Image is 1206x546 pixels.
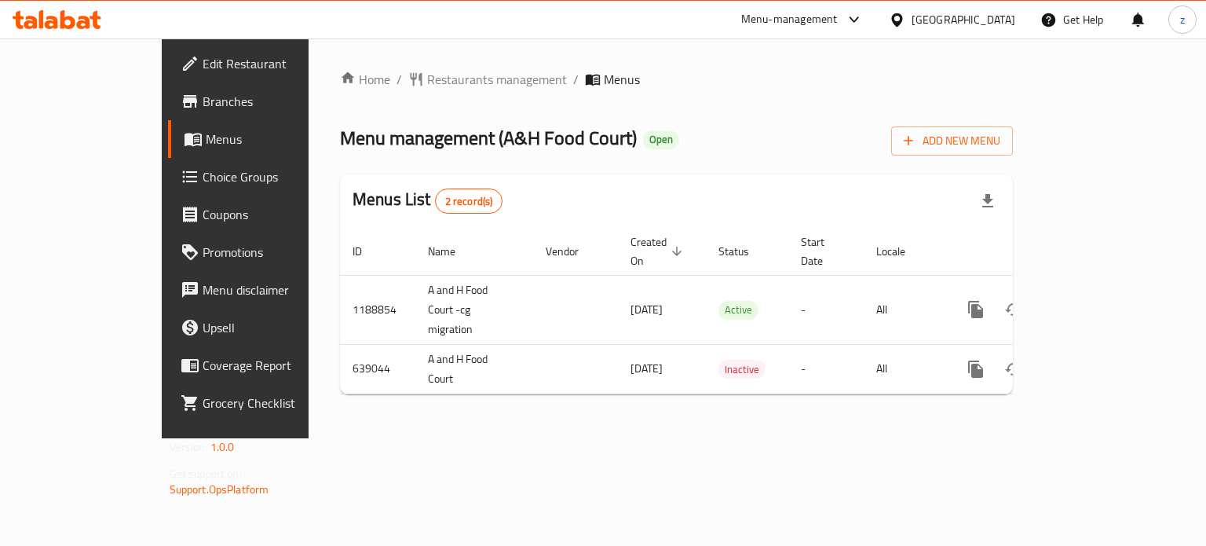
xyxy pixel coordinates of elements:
[864,275,945,344] td: All
[340,228,1120,394] table: enhanced table
[353,188,502,214] h2: Menus List
[340,70,1013,89] nav: breadcrumb
[340,344,415,394] td: 639044
[203,205,351,224] span: Coupons
[168,233,364,271] a: Promotions
[904,131,1000,151] span: Add New Menu
[168,271,364,309] a: Menu disclaimer
[995,291,1032,328] button: Change Status
[168,82,364,120] a: Branches
[203,280,351,299] span: Menu disclaimer
[741,10,838,29] div: Menu-management
[415,344,533,394] td: A and H Food Court
[957,350,995,388] button: more
[210,437,235,457] span: 1.0.0
[957,291,995,328] button: more
[630,299,663,320] span: [DATE]
[397,70,402,89] li: /
[206,130,351,148] span: Menus
[427,70,567,89] span: Restaurants management
[170,479,269,500] a: Support.OpsPlatform
[788,275,864,344] td: -
[203,394,351,412] span: Grocery Checklist
[436,194,502,209] span: 2 record(s)
[1180,11,1185,28] span: z
[203,54,351,73] span: Edit Restaurant
[643,133,679,146] span: Open
[203,92,351,111] span: Branches
[203,243,351,262] span: Promotions
[995,350,1032,388] button: Change Status
[573,70,579,89] li: /
[168,346,364,384] a: Coverage Report
[864,344,945,394] td: All
[435,189,503,214] div: Total records count
[718,301,758,319] span: Active
[170,464,242,484] span: Get support on:
[168,384,364,422] a: Grocery Checklist
[788,344,864,394] td: -
[353,242,382,261] span: ID
[630,358,663,379] span: [DATE]
[168,196,364,233] a: Coupons
[170,437,208,457] span: Version:
[168,120,364,158] a: Menus
[408,70,567,89] a: Restaurants management
[340,275,415,344] td: 1188854
[203,318,351,337] span: Upsell
[340,120,637,156] span: Menu management ( A&H Food Court )
[718,361,766,379] span: Inactive
[604,70,640,89] span: Menus
[546,242,599,261] span: Vendor
[912,11,1015,28] div: [GEOGRAPHIC_DATA]
[801,233,845,270] span: Start Date
[340,70,390,89] a: Home
[643,130,679,149] div: Open
[718,242,769,261] span: Status
[891,126,1013,156] button: Add New Menu
[203,356,351,375] span: Coverage Report
[630,233,687,270] span: Created On
[203,167,351,186] span: Choice Groups
[945,228,1120,276] th: Actions
[168,309,364,346] a: Upsell
[428,242,476,261] span: Name
[876,242,926,261] span: Locale
[415,275,533,344] td: A and H Food Court -cg migration
[168,158,364,196] a: Choice Groups
[718,360,766,379] div: Inactive
[168,45,364,82] a: Edit Restaurant
[969,182,1007,220] div: Export file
